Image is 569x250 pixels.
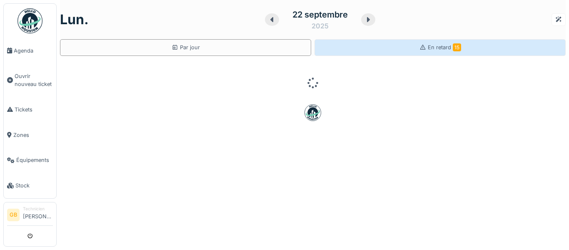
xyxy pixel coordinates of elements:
[4,63,56,97] a: Ouvrir nouveau ticket
[17,8,42,33] img: Badge_color-CXgf-gQk.svg
[4,173,56,198] a: Stock
[60,12,89,28] h1: lun.
[312,21,329,31] div: 2025
[7,209,20,221] li: GB
[15,182,53,189] span: Stock
[4,148,56,173] a: Équipements
[23,206,53,212] div: Technicien
[453,43,461,51] span: 15
[428,44,461,51] span: En retard
[16,156,53,164] span: Équipements
[304,104,321,121] img: badge-BVDL4wpA.svg
[292,8,348,21] div: 22 septembre
[23,206,53,224] li: [PERSON_NAME]
[172,43,200,51] div: Par jour
[15,72,53,88] span: Ouvrir nouveau ticket
[13,131,53,139] span: Zones
[4,38,56,63] a: Agenda
[4,122,56,148] a: Zones
[15,106,53,114] span: Tickets
[4,97,56,122] a: Tickets
[14,47,53,55] span: Agenda
[7,206,53,226] a: GB Technicien[PERSON_NAME]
